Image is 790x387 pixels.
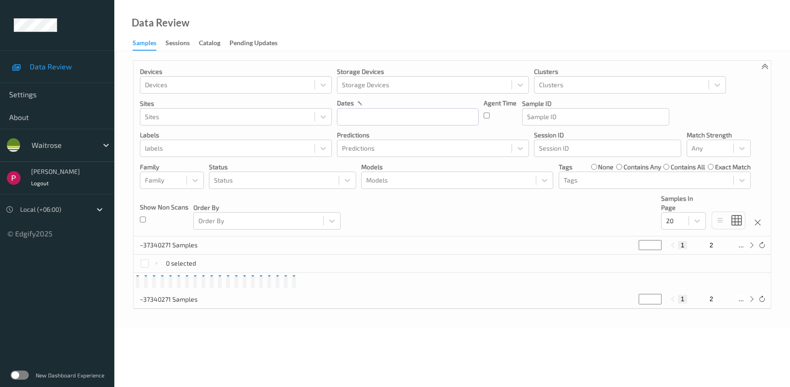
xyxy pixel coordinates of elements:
p: ~37340271 Samples [140,241,208,250]
a: Catalog [199,37,230,50]
p: Models [361,162,553,172]
a: Pending Updates [230,37,287,50]
p: Sample ID [522,99,669,108]
div: Data Review [132,18,189,27]
p: 0 selected [166,259,196,268]
p: Devices [140,67,332,76]
p: Predictions [337,131,529,140]
p: Tags [559,162,572,172]
p: Samples In Page [661,194,706,212]
button: 1 [678,241,687,249]
button: ... [736,241,747,249]
p: Status [209,162,356,172]
p: ~37340271 Samples [140,295,208,304]
p: Match Strength [687,131,751,140]
div: Samples [133,38,156,51]
label: contains any [624,162,661,172]
div: Catalog [199,38,220,50]
p: Family [140,162,204,172]
button: 2 [707,295,716,303]
p: Session ID [534,131,681,140]
div: Pending Updates [230,38,278,50]
p: Storage Devices [337,67,529,76]
div: Sessions [165,38,190,50]
label: none [598,162,614,172]
p: Agent Time [484,99,517,108]
p: Show Non Scans [140,203,188,212]
button: 2 [707,241,716,249]
p: Clusters [534,67,726,76]
label: exact match [715,162,751,172]
p: Sites [140,99,332,108]
a: Samples [133,37,165,51]
button: ... [736,295,747,303]
button: 1 [678,295,687,303]
p: dates [337,99,354,108]
p: Order By [193,203,341,212]
a: Sessions [165,37,199,50]
p: labels [140,131,332,140]
label: contains all [671,162,705,172]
